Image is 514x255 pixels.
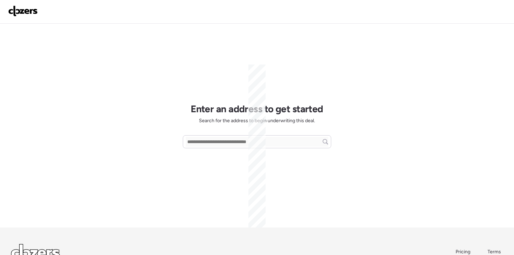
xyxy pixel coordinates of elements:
[488,249,501,255] span: Terms
[191,103,323,115] h1: Enter an address to get started
[8,5,38,16] img: Logo
[199,117,315,124] span: Search for the address to begin underwriting this deal.
[456,249,470,255] span: Pricing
